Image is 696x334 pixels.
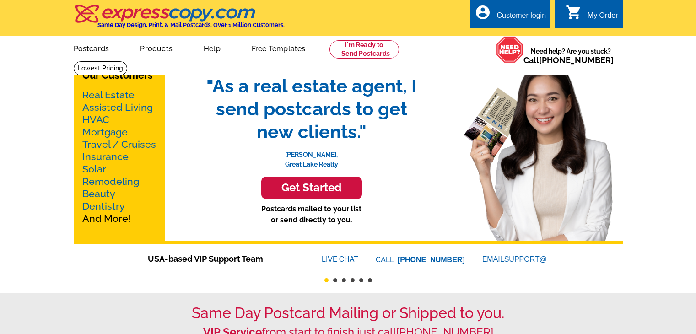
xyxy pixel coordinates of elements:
[496,36,523,63] img: help
[197,75,426,143] span: "As a real estate agent, I send postcards to get new clients."
[82,89,135,101] a: Real Estate
[82,176,139,187] a: Remodeling
[82,188,115,199] a: Beauty
[148,253,294,265] span: USA-based VIP Support Team
[197,177,426,199] a: Get Started
[82,102,153,113] a: Assisted Living
[324,278,329,282] button: 1 of 6
[82,139,156,150] a: Travel / Cruises
[82,126,128,138] a: Mortgage
[82,114,109,125] a: HVAC
[398,256,465,264] a: [PHONE_NUMBER]
[197,204,426,226] p: Postcards mailed to your list or send directly to you.
[74,11,285,28] a: Same Day Design, Print, & Mail Postcards. Over 1 Million Customers.
[475,10,546,22] a: account_circle Customer login
[588,11,618,24] div: My Order
[566,4,582,21] i: shopping_cart
[59,37,124,59] a: Postcards
[482,255,548,263] a: EMAILSUPPORT@
[82,200,125,212] a: Dentistry
[97,22,285,28] h4: Same Day Design, Print, & Mail Postcards. Over 1 Million Customers.
[197,143,426,169] p: [PERSON_NAME], Great Lake Realty
[376,254,395,265] font: CALL
[82,163,106,175] a: Solar
[523,47,618,65] span: Need help? Are you stuck?
[539,55,614,65] a: [PHONE_NUMBER]
[496,11,546,24] div: Customer login
[74,304,623,322] h1: Same Day Postcard Mailing or Shipped to you.
[359,278,363,282] button: 5 of 6
[189,37,235,59] a: Help
[504,254,548,265] font: SUPPORT@
[475,4,491,21] i: account_circle
[368,278,372,282] button: 6 of 6
[273,181,351,194] h3: Get Started
[82,151,129,162] a: Insurance
[523,55,614,65] span: Call
[322,254,339,265] font: LIVE
[566,10,618,22] a: shopping_cart My Order
[237,37,320,59] a: Free Templates
[82,89,156,225] p: And More!
[125,37,187,59] a: Products
[322,255,358,263] a: LIVECHAT
[342,278,346,282] button: 3 of 6
[351,278,355,282] button: 4 of 6
[333,278,337,282] button: 2 of 6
